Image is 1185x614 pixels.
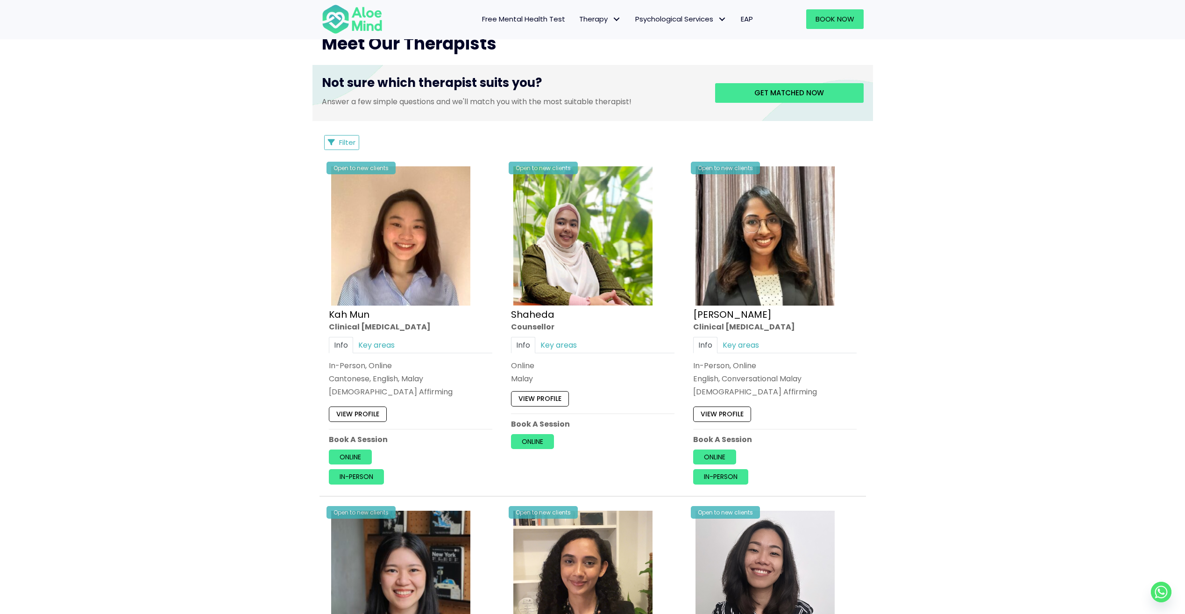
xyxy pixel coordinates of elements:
[695,166,835,306] img: croped-Anita_Profile-photo-300×300
[322,4,383,35] img: Aloe mind Logo
[475,9,572,29] a: Free Mental Health Test
[572,9,628,29] a: TherapyTherapy: submenu
[511,360,674,371] div: Online
[693,407,751,421] a: View profile
[329,469,384,484] a: In-person
[329,407,387,421] a: View profile
[693,360,857,371] div: In-Person, Online
[693,373,857,384] p: English, Conversational Malay
[511,391,569,406] a: View profile
[716,13,729,26] span: Psychological Services: submenu
[324,135,360,150] button: Filter Listings
[329,450,372,464] a: Online
[693,469,748,484] a: In-person
[329,337,353,353] a: Info
[754,88,824,98] span: Get matched now
[1151,582,1171,602] a: Whatsapp
[806,9,864,29] a: Book Now
[715,83,864,103] a: Get matched now
[693,337,717,353] a: Info
[693,386,857,397] div: [DEMOGRAPHIC_DATA] Affirming
[395,9,760,29] nav: Menu
[511,434,554,449] a: Online
[693,434,857,445] p: Book A Session
[329,321,492,332] div: Clinical [MEDICAL_DATA]
[329,373,492,384] p: Cantonese, English, Malay
[511,418,674,429] p: Book A Session
[329,307,369,321] a: Kah Mun
[511,321,674,332] div: Counsellor
[535,337,582,353] a: Key areas
[691,162,760,174] div: Open to new clients
[326,506,396,519] div: Open to new clients
[322,32,497,56] span: Meet Our Therapists
[741,14,753,24] span: EAP
[628,9,734,29] a: Psychological ServicesPsychological Services: submenu
[339,137,355,147] span: Filter
[353,337,400,353] a: Key areas
[322,96,701,107] p: Answer a few simple questions and we'll match you with the most suitable therapist!
[509,506,578,519] div: Open to new clients
[329,434,492,445] p: Book A Session
[734,9,760,29] a: EAP
[329,386,492,397] div: [DEMOGRAPHIC_DATA] Affirming
[693,450,736,464] a: Online
[322,74,701,96] h3: Not sure which therapist suits you?
[693,321,857,332] div: Clinical [MEDICAL_DATA]
[511,337,535,353] a: Info
[509,162,578,174] div: Open to new clients
[635,14,727,24] span: Psychological Services
[691,506,760,519] div: Open to new clients
[579,14,621,24] span: Therapy
[331,166,470,306] img: Kah Mun-profile-crop-300×300
[511,307,554,321] a: Shaheda
[816,14,854,24] span: Book Now
[717,337,764,353] a: Key areas
[693,307,772,321] a: [PERSON_NAME]
[329,360,492,371] div: In-Person, Online
[511,373,674,384] p: Malay
[610,13,624,26] span: Therapy: submenu
[513,166,653,306] img: Shaheda Counsellor
[482,14,565,24] span: Free Mental Health Test
[326,162,396,174] div: Open to new clients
